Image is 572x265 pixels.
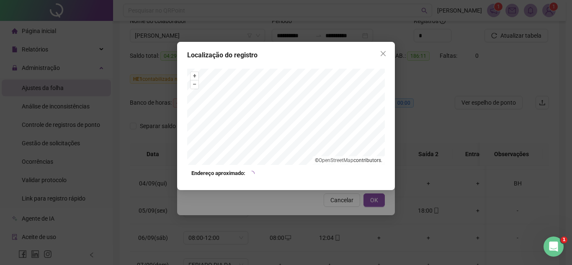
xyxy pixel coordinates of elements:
[544,237,564,257] iframe: Intercom live chat
[248,170,255,178] span: loading
[319,157,353,163] a: OpenStreetMap
[191,80,198,88] button: –
[191,72,198,80] button: +
[191,169,245,178] strong: Endereço aproximado:
[561,237,567,243] span: 1
[315,157,382,163] li: © contributors.
[380,50,386,57] span: close
[187,50,385,60] div: Localização do registro
[376,47,390,60] button: Close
